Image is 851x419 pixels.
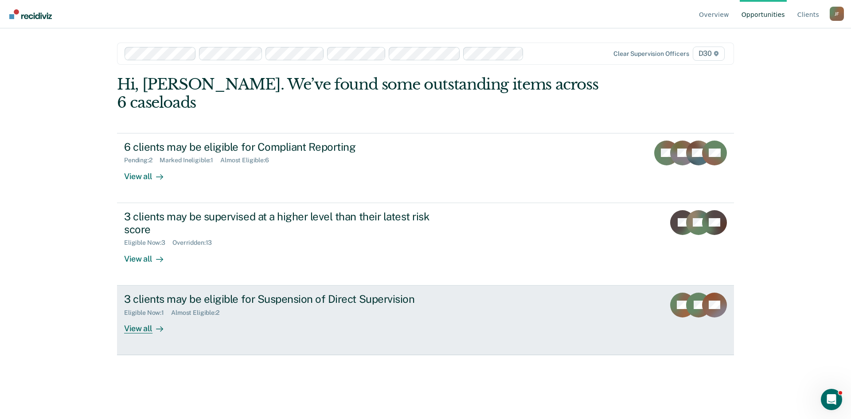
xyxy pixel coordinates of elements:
div: View all [124,247,174,264]
div: Eligible Now : 1 [124,309,171,317]
div: View all [124,316,174,333]
div: Clear supervision officers [613,50,689,58]
a: 6 clients may be eligible for Compliant ReportingPending:2Marked Ineligible:1Almost Eligible:6Vie... [117,133,734,203]
div: 3 clients may be supervised at a higher level than their latest risk score [124,210,435,236]
div: Hi, [PERSON_NAME]. We’ve found some outstanding items across 6 caseloads [117,75,611,112]
img: Recidiviz [9,9,52,19]
div: J F [830,7,844,21]
button: Profile dropdown button [830,7,844,21]
div: Almost Eligible : 6 [220,157,276,164]
div: 3 clients may be eligible for Suspension of Direct Supervision [124,293,435,305]
iframe: Intercom live chat [821,389,842,410]
a: 3 clients may be supervised at a higher level than their latest risk scoreEligible Now:3Overridde... [117,203,734,286]
a: 3 clients may be eligible for Suspension of Direct SupervisionEligible Now:1Almost Eligible:2View... [117,286,734,355]
div: 6 clients may be eligible for Compliant Reporting [124,141,435,153]
span: D30 [693,47,725,61]
div: Almost Eligible : 2 [171,309,226,317]
div: Marked Ineligible : 1 [160,157,220,164]
div: View all [124,164,174,181]
div: Eligible Now : 3 [124,239,172,247]
div: Pending : 2 [124,157,160,164]
div: Overridden : 13 [172,239,219,247]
